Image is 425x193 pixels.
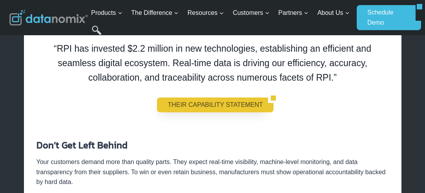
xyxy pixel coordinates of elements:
[188,8,224,18] span: Resources
[92,25,102,43] a: Search
[9,10,88,25] img: Datanomix
[157,97,268,112] a: THEIR CAPABILITY STATEMENT
[317,8,350,18] span: About Us
[233,8,269,18] span: Customers
[131,8,179,18] span: The Difference
[357,5,416,30] a: Schedule Demo
[278,8,308,18] span: Partners
[52,41,373,85] p: “RPI has invested $2.2 million in new technologies, establishing an efficient and seamless digita...
[91,8,122,18] span: Products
